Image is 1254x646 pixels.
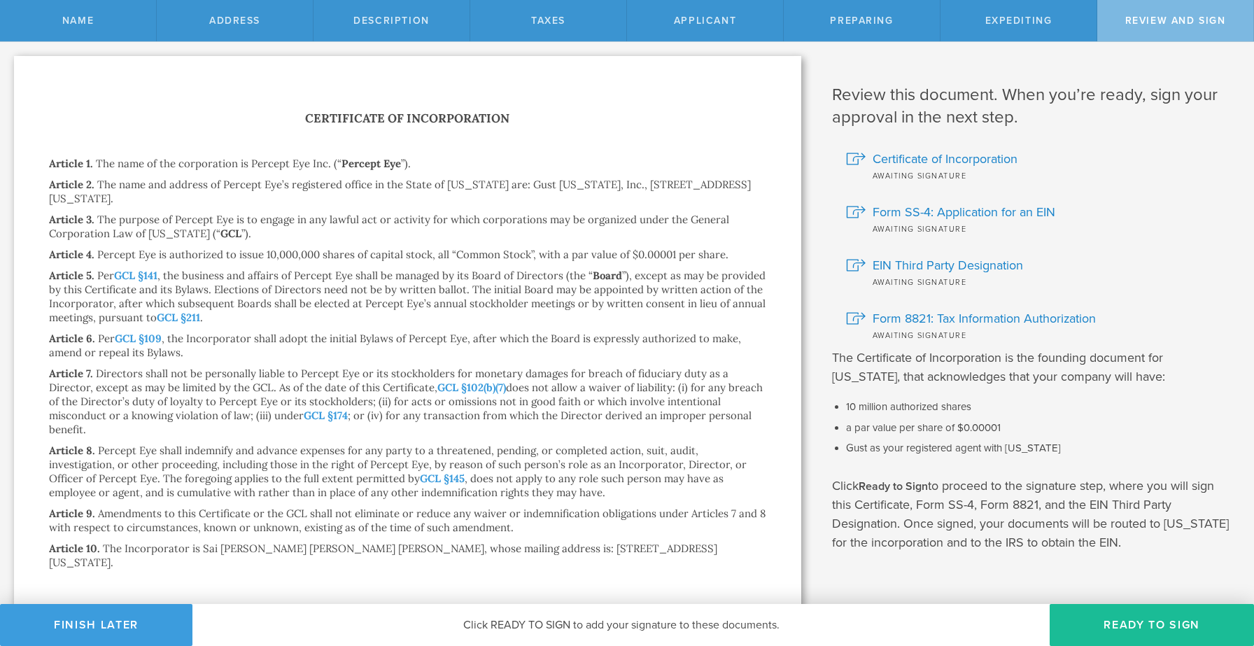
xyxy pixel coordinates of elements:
li: a par value per share of $0.00001 [846,421,1233,435]
div: Awaiting signature [846,328,1233,342]
span: Preparing [830,15,893,27]
strong: Board [593,269,622,282]
h2: Article 1. [49,157,93,170]
span: Click READY TO SIGN to add your signature to these documents. [463,618,780,632]
h2: Article 6. [49,332,95,345]
span: Name [62,15,94,27]
h2: Article 5. [49,269,94,282]
h2: Article 4. [49,248,94,261]
p: Per , the business and affairs of Percept Eye shall be managed by its Board of Directors (the “ ”... [49,269,766,324]
div: Awaiting signature [846,168,1233,182]
span: Description [353,15,429,27]
span: Form SS-4: Application for an EIN [873,203,1055,221]
p: Percept Eye is authorized to issue 10,000,000 shares of capital stock, all “Common Stock”, with a... [97,248,728,261]
p: Directors shall not be personally liable to Percept Eye or its stockholders for monetary damages ... [49,367,763,436]
h2: Article 9. [49,507,95,520]
li: Gust as your registered agent with [US_STATE] [846,442,1233,456]
a: GCL §211 [157,311,200,324]
p: Click to proceed to the signature step, where you will sign this Certificate, Form SS-4, Form 882... [832,477,1233,552]
p: Percept Eye shall indemnify and advance expenses for any party to a threatened, pending, or compl... [49,444,747,499]
strong: Percept Eye [341,157,401,170]
h2: Article 10. [49,542,100,555]
a: GCL §109 [115,332,162,345]
span: Review and Sign [1125,15,1226,27]
iframe: Chat Widget [1184,537,1254,604]
span: Form 8821: Tax Information Authorization [873,309,1096,328]
h2: Article 7. [49,367,93,380]
div: Awaiting signature [846,221,1233,235]
span: Applicant [674,15,736,27]
button: Ready to Sign [1050,604,1254,646]
strong: GCL [220,227,241,240]
a: GCL §174 [304,409,348,422]
span: Expediting [985,15,1052,27]
p: Per , the Incorporator shall adopt the initial Bylaws of Percept Eye, after which the Board is ex... [49,332,741,359]
p: The name and address of Percept Eye’s registered office in the State of [US_STATE] are: Gust [US_... [49,178,751,205]
a: GCL §141 [114,269,157,282]
a: GCL §102(b)(7) [437,381,506,394]
a: GCL §145 [420,472,465,485]
h2: Article 3. [49,213,94,226]
div: Awaiting signature [846,274,1233,288]
h1: Review this document. When you’re ready, sign your approval in the next step. [832,84,1233,129]
p: Amendments to this Certificate or the GCL shall not eliminate or reduce any waiver or indemnifica... [49,507,766,534]
h2: Article 8. [49,444,95,457]
p: The Incorporator is Sai [PERSON_NAME] [PERSON_NAME] [PERSON_NAME], whose mailing address is: [STR... [49,542,717,569]
span: Ready to Sign [859,479,928,493]
span: Address [209,15,260,27]
h1: Certificate of Incorporation [49,108,766,129]
p: The purpose of Percept Eye is to engage in any lawful act or activity for which corporations may ... [49,213,729,240]
p: The Certificate of Incorporation is the founding document for [US_STATE], that acknowledges that ... [832,349,1233,386]
h2: Article 2. [49,178,94,191]
span: Taxes [531,15,565,27]
li: 10 million authorized shares [846,400,1233,414]
p: The name of the corporation is Percept Eye Inc. (“ ”). [96,157,411,170]
span: EIN Third Party Designation [873,256,1023,274]
span: Certificate of Incorporation [873,150,1017,168]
